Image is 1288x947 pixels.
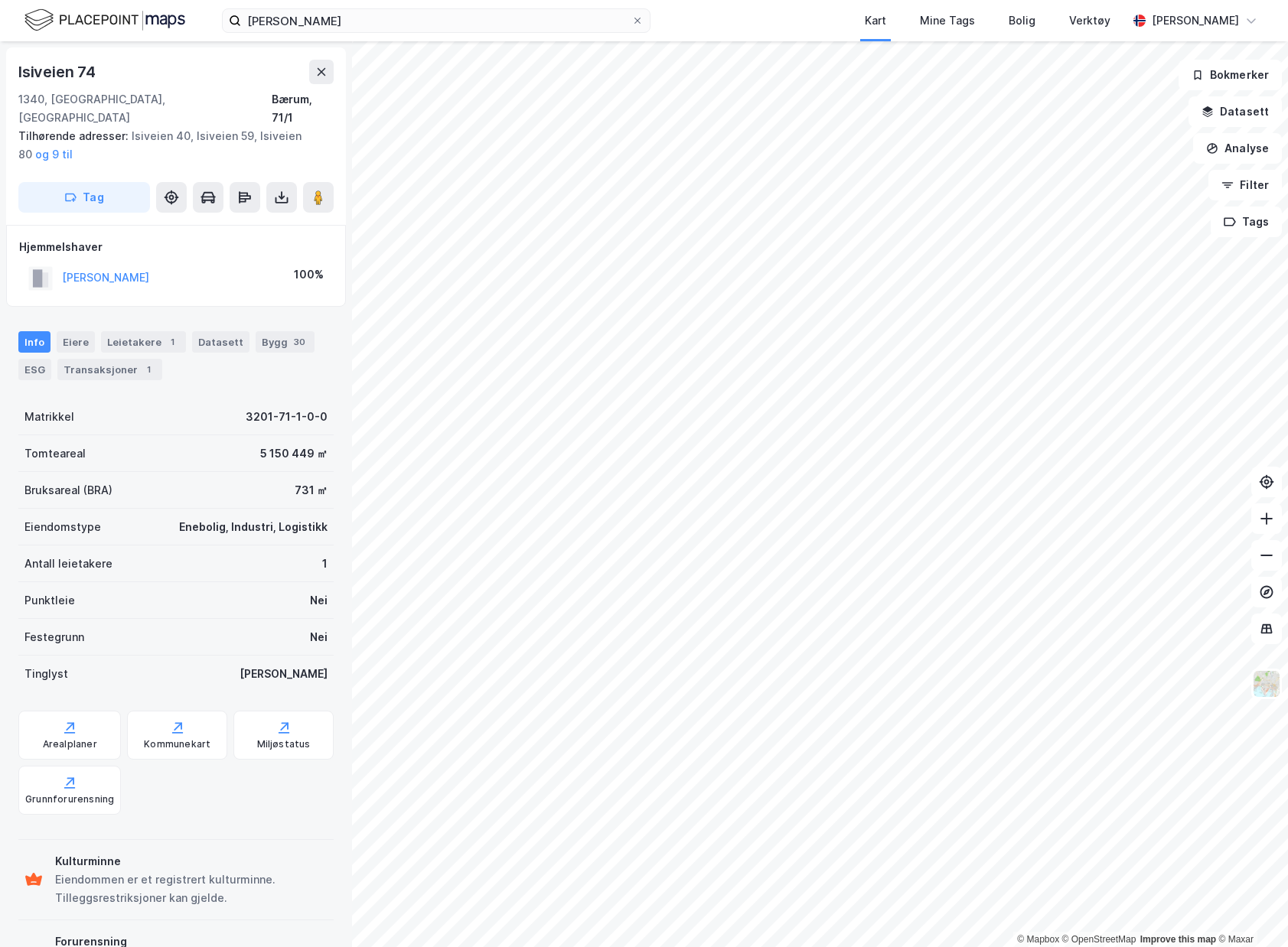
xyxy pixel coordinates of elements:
div: Mine Tags [920,11,975,30]
button: Bokmerker [1179,60,1282,90]
div: Bolig [1009,11,1035,30]
div: Antall leietakere [24,555,112,573]
div: Miljøstatus [257,738,311,750]
div: 5 150 449 ㎡ [260,444,328,463]
div: Enebolig, Industri, Logistikk [179,518,328,536]
a: Improve this map [1140,934,1216,945]
div: Kart [865,11,886,30]
div: Hjemmelshaver [19,238,333,256]
div: 1340, [GEOGRAPHIC_DATA], [GEOGRAPHIC_DATA] [18,90,272,127]
div: Eiere [57,331,95,353]
a: Mapbox [1017,934,1059,945]
div: Festegrunn [24,628,84,646]
div: Leietakere [101,331,186,353]
a: OpenStreetMap [1062,934,1136,945]
div: Eiendommen er et registrert kulturminne. Tilleggsrestriksjoner kan gjelde. [55,871,328,907]
div: Verktøy [1069,11,1110,30]
div: 30 [291,334,308,350]
div: Arealplaner [43,738,97,750]
button: Analyse [1193,133,1282,164]
img: Z [1252,669,1281,698]
div: Tomteareal [24,444,86,463]
div: Eiendomstype [24,518,101,536]
div: Bruksareal (BRA) [24,481,112,500]
button: Tag [18,182,150,213]
iframe: Chat Widget [1211,874,1288,947]
div: Tinglyst [24,665,68,683]
div: Punktleie [24,591,75,610]
div: 3201-71-1-0-0 [246,408,328,426]
button: Filter [1208,170,1282,200]
div: 731 ㎡ [295,481,328,500]
div: Nei [310,591,328,610]
button: Tags [1211,207,1282,237]
div: Kulturminne [55,852,328,871]
div: [PERSON_NAME] [240,665,328,683]
img: logo.f888ab2527a4732fd821a326f86c7f29.svg [24,7,185,34]
div: Bærum, 71/1 [272,90,334,127]
div: Grunnforurensning [25,793,114,805]
div: Bygg [256,331,315,353]
div: [PERSON_NAME] [1152,11,1239,30]
div: ESG [18,359,51,380]
span: Tilhørende adresser: [18,129,132,142]
div: Matrikkel [24,408,74,426]
div: Nei [310,628,328,646]
div: 100% [294,265,324,284]
div: Datasett [192,331,249,353]
input: Søk på adresse, matrikkel, gårdeiere, leietakere eller personer [241,9,631,32]
div: Isiveien 74 [18,60,99,84]
div: 1 [141,362,156,377]
div: 1 [165,334,180,350]
div: Kommunekart [144,738,210,750]
div: Transaksjoner [57,359,162,380]
div: 1 [322,555,328,573]
div: Kontrollprogram for chat [1211,874,1288,947]
div: Isiveien 40, Isiveien 59, Isiveien 80 [18,127,321,164]
div: Info [18,331,51,353]
button: Datasett [1189,96,1282,127]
